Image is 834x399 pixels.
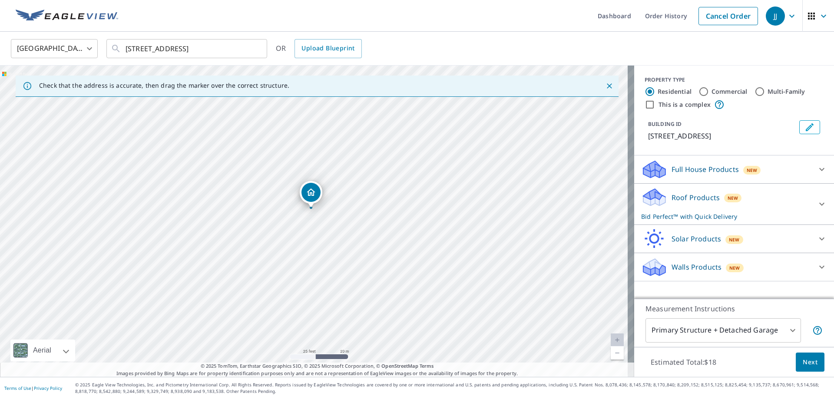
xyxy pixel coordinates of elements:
div: Dropped pin, building 1, Residential property, 68 N Canal Dr Palm Harbor, FL 34684 [300,181,322,208]
a: Current Level 20, Zoom In Disabled [611,333,624,346]
div: Primary Structure + Detached Garage [645,318,801,343]
a: Terms of Use [4,385,31,391]
p: Roof Products [672,192,720,203]
button: Edit building 1 [799,120,820,134]
a: Terms [420,363,434,369]
span: New [729,236,740,243]
p: | [4,386,62,391]
button: Next [796,353,824,372]
a: OpenStreetMap [381,363,418,369]
div: Full House ProductsNew [641,159,827,180]
div: JJ [766,7,785,26]
p: Bid Perfect™ with Quick Delivery [641,212,811,221]
div: [GEOGRAPHIC_DATA] [11,36,98,61]
p: Walls Products [672,262,721,272]
div: Walls ProductsNew [641,257,827,277]
div: PROPERTY TYPE [645,76,824,84]
button: Close [604,80,615,92]
p: [STREET_ADDRESS] [648,131,796,141]
span: Your report will include the primary structure and a detached garage if one exists. [812,325,823,336]
a: Privacy Policy [34,385,62,391]
p: © 2025 Eagle View Technologies, Inc. and Pictometry International Corp. All Rights Reserved. Repo... [75,382,830,395]
span: New [747,167,758,174]
span: Next [803,357,817,368]
a: Current Level 20, Zoom Out [611,346,624,359]
div: Solar ProductsNew [641,228,827,249]
p: Check that the address is accurate, then drag the marker over the correct structure. [39,82,289,89]
p: BUILDING ID [648,120,682,128]
span: New [729,264,740,271]
img: EV Logo [16,10,118,23]
label: Multi-Family [768,87,805,96]
span: Upload Blueprint [301,43,354,54]
p: Solar Products [672,234,721,244]
label: Commercial [712,87,748,96]
a: Upload Blueprint [295,39,361,58]
label: Residential [658,87,692,96]
span: © 2025 TomTom, Earthstar Geographics SIO, © 2025 Microsoft Corporation, © [201,363,434,370]
div: OR [276,39,362,58]
a: Cancel Order [698,7,758,25]
label: This is a complex [659,100,711,109]
p: Measurement Instructions [645,303,823,314]
p: Estimated Total: $18 [644,353,723,372]
p: Full House Products [672,164,739,175]
div: Aerial [10,340,75,361]
span: New [728,195,738,201]
input: Search by address or latitude-longitude [126,36,249,61]
div: Roof ProductsNewBid Perfect™ with Quick Delivery [641,187,827,221]
div: Aerial [30,340,54,361]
